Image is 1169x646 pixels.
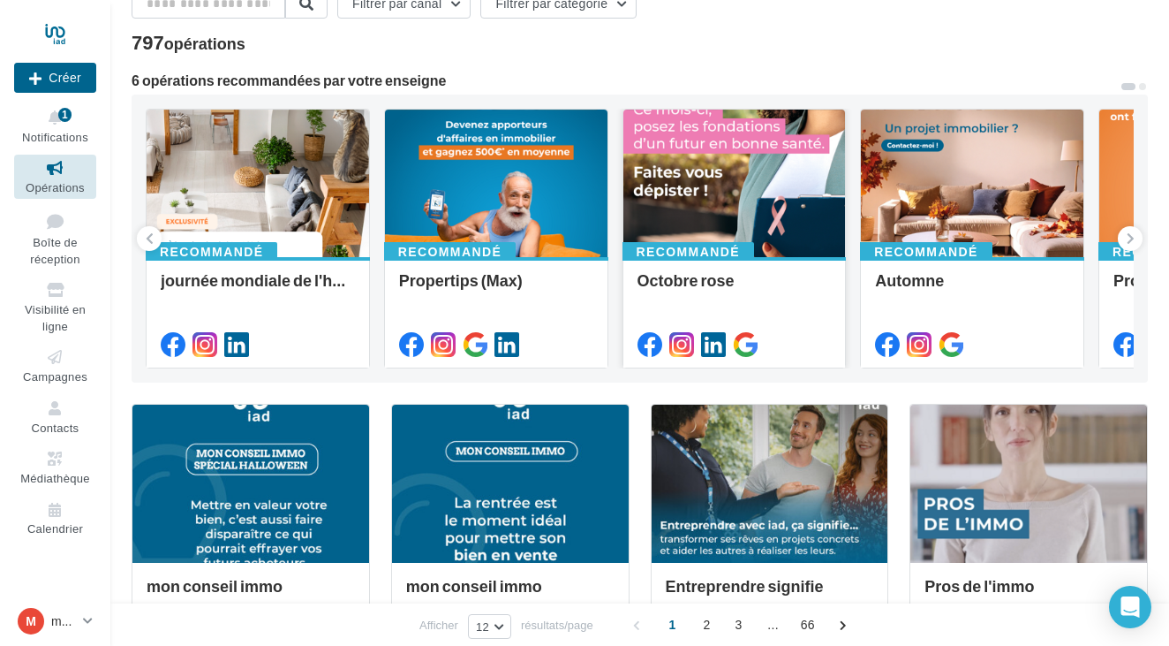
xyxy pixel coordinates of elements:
[14,277,96,337] a: Visibilité en ligne
[58,108,72,122] div: 1
[14,497,96,540] a: Calendrier
[23,369,87,384] span: Campagnes
[384,242,516,262] div: Recommandé
[725,611,753,639] span: 3
[521,617,593,634] span: résultats/page
[637,271,832,307] div: Octobre rose
[22,130,88,144] span: Notifications
[406,577,615,612] div: mon conseil immo
[164,35,245,51] div: opérations
[25,302,86,333] span: Visibilité en ligne
[860,242,992,262] div: Recommandé
[419,617,458,634] span: Afficher
[622,242,754,262] div: Recommandé
[14,604,96,638] a: m marionfaure_iad
[468,614,511,639] button: 12
[659,611,687,639] span: 1
[476,619,489,634] span: 12
[14,395,96,438] a: Contacts
[32,421,79,435] span: Contacts
[924,577,1133,612] div: Pros de l'immo
[30,235,79,266] span: Boîte de réception
[14,104,96,148] button: Notifications 1
[693,611,721,639] span: 2
[14,155,96,198] a: Opérations
[14,63,96,93] button: Créer
[14,63,96,93] div: Nouvelle campagne
[132,33,245,52] div: 797
[27,522,83,536] span: Calendrier
[1109,586,1151,628] div: Open Intercom Messenger
[51,612,76,630] p: marionfaure_iad
[26,180,85,194] span: Opérations
[20,471,90,485] span: Médiathèque
[146,242,277,262] div: Recommandé
[14,344,96,387] a: Campagnes
[399,271,593,307] div: Propertips (Max)
[14,206,96,270] a: Boîte de réception
[132,73,1120,87] div: 6 opérations recommandées par votre enseigne
[759,611,788,639] span: ...
[666,577,874,612] div: Entreprendre signifie
[26,612,36,630] span: m
[147,577,355,612] div: mon conseil immo
[875,271,1069,307] div: Automne
[794,611,822,639] span: 66
[14,445,96,489] a: Médiathèque
[161,271,355,307] div: journée mondiale de l'habitat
